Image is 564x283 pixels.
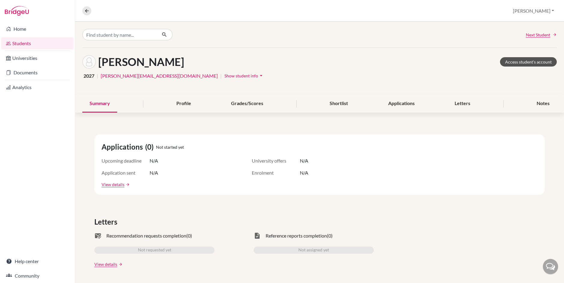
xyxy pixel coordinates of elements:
span: Reference reports completion [266,232,327,239]
button: Show student infoarrow_drop_down [224,71,264,80]
span: Not started yet [156,144,184,150]
span: Application sent [102,169,150,176]
button: [PERSON_NAME] [510,5,557,17]
span: | [220,72,222,79]
span: Upcoming deadline [102,157,150,164]
img: Jacquelyn Ang's avatar [82,55,96,69]
div: Letters [447,95,477,113]
span: (0) [145,141,156,152]
a: View details [102,181,124,188]
a: Universities [1,52,74,64]
a: Access student's account [500,57,557,67]
span: Enrolment [252,169,300,176]
a: arrow_forward [124,182,130,187]
span: Recommendation requests completion [106,232,186,239]
div: Notes [529,95,557,113]
a: Help center [1,255,74,267]
span: Applications [102,141,145,152]
span: N/A [150,169,158,176]
a: Documents [1,67,74,79]
span: Letters [94,216,120,227]
div: Profile [169,95,198,113]
span: Not requested yet [138,247,171,254]
img: Bridge-U [5,6,29,16]
a: Home [1,23,74,35]
span: 2027 [84,72,94,79]
span: Show student info [224,73,258,78]
span: Help [14,4,26,10]
span: (0) [327,232,333,239]
h1: [PERSON_NAME] [98,55,184,68]
div: Shortlist [322,95,355,113]
a: arrow_forward [117,262,123,266]
span: N/A [300,157,308,164]
i: arrow_drop_down [258,73,264,79]
a: Next Student [526,32,557,38]
a: View details [94,261,117,267]
span: (0) [186,232,192,239]
span: N/A [300,169,308,176]
div: Summary [82,95,117,113]
a: [PERSON_NAME][EMAIL_ADDRESS][DOMAIN_NAME] [101,72,218,79]
span: task [254,232,261,239]
a: Analytics [1,81,74,93]
div: Applications [381,95,422,113]
input: Find student by name... [82,29,157,40]
span: Next Student [526,32,550,38]
span: University offers [252,157,300,164]
span: Not assigned yet [298,247,329,254]
a: Community [1,270,74,282]
span: N/A [150,157,158,164]
span: mark_email_read [94,232,102,239]
a: Students [1,37,74,49]
div: Grades/Scores [224,95,270,113]
span: | [97,72,98,79]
